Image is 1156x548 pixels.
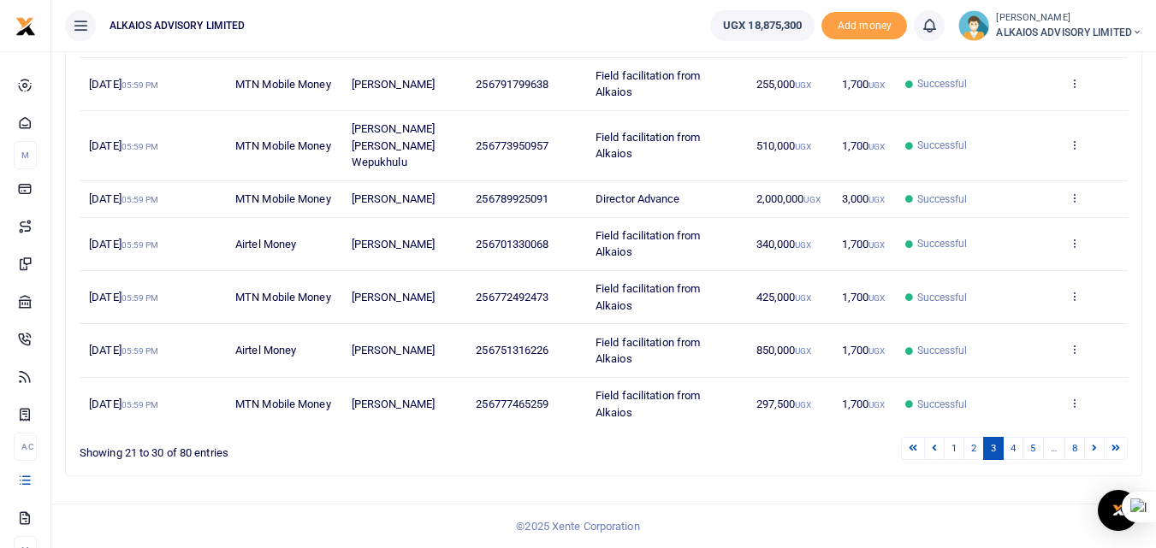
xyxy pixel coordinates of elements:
[596,192,680,205] span: Director Advance
[476,238,548,250] span: 256701330068
[917,192,968,207] span: Successful
[821,12,907,40] span: Add money
[352,398,435,410] span: [PERSON_NAME]
[14,141,37,169] li: M
[89,344,158,356] span: [DATE]
[476,139,548,152] span: 256773950957
[122,142,159,151] small: 05:59 PM
[122,293,159,303] small: 05:59 PM
[795,346,811,356] small: UGX
[1098,490,1139,531] div: Open Intercom Messenger
[89,398,158,410] span: [DATE]
[842,139,886,152] span: 1,700
[80,435,509,462] div: Showing 21 to 30 of 80 entries
[958,10,989,41] img: profile-user
[868,80,885,90] small: UGX
[842,398,886,410] span: 1,700
[917,76,968,91] span: Successful
[756,398,812,410] span: 297,500
[596,229,700,259] span: Field facilitation from Alkaios
[868,346,885,356] small: UGX
[352,192,435,205] span: [PERSON_NAME]
[476,291,548,303] span: 256772492473
[103,18,252,33] span: ALKAIOS ADVISORY LIMITED
[122,80,159,90] small: 05:59 PM
[756,139,812,152] span: 510,000
[352,291,435,303] span: [PERSON_NAME]
[842,192,886,205] span: 3,000
[235,78,331,91] span: MTN Mobile Money
[868,400,885,410] small: UGX
[596,389,700,419] span: Field facilitation from Alkaios
[703,10,821,41] li: Wallet ballance
[89,139,158,152] span: [DATE]
[1023,437,1043,460] a: 5
[14,433,37,461] li: Ac
[235,344,296,356] span: Airtel Money
[235,238,296,250] span: Airtel Money
[944,437,964,460] a: 1
[963,437,984,460] a: 2
[917,236,968,251] span: Successful
[842,344,886,356] span: 1,700
[821,18,907,31] a: Add money
[122,240,159,250] small: 05:59 PM
[795,142,811,151] small: UGX
[917,397,968,412] span: Successful
[352,122,435,168] span: [PERSON_NAME] [PERSON_NAME] Wepukhulu
[710,10,815,41] a: UGX 18,875,300
[842,291,886,303] span: 1,700
[476,192,548,205] span: 256789925091
[756,78,812,91] span: 255,000
[803,195,820,204] small: UGX
[868,293,885,303] small: UGX
[89,192,158,205] span: [DATE]
[122,195,159,204] small: 05:59 PM
[235,398,331,410] span: MTN Mobile Money
[996,11,1142,26] small: [PERSON_NAME]
[1003,437,1023,460] a: 4
[756,344,812,356] span: 850,000
[596,69,700,99] span: Field facilitation from Alkaios
[795,400,811,410] small: UGX
[795,293,811,303] small: UGX
[476,78,548,91] span: 256791799638
[795,240,811,250] small: UGX
[1064,437,1085,460] a: 8
[842,238,886,250] span: 1,700
[89,291,158,303] span: [DATE]
[476,344,548,356] span: 256751316226
[958,10,1142,41] a: profile-user [PERSON_NAME] ALKAIOS ADVISORY LIMITED
[917,343,968,358] span: Successful
[917,138,968,153] span: Successful
[235,139,331,152] span: MTN Mobile Money
[476,398,548,410] span: 256777465259
[89,78,158,91] span: [DATE]
[352,238,435,250] span: [PERSON_NAME]
[15,19,36,32] a: logo-small logo-large logo-large
[842,78,886,91] span: 1,700
[596,282,700,312] span: Field facilitation from Alkaios
[868,240,885,250] small: UGX
[917,290,968,305] span: Successful
[868,142,885,151] small: UGX
[122,346,159,356] small: 05:59 PM
[122,400,159,410] small: 05:59 PM
[235,192,331,205] span: MTN Mobile Money
[89,238,158,250] span: [DATE]
[996,25,1142,40] span: ALKAIOS ADVISORY LIMITED
[352,344,435,356] span: [PERSON_NAME]
[596,336,700,366] span: Field facilitation from Alkaios
[352,78,435,91] span: [PERSON_NAME]
[596,131,700,161] span: Field facilitation from Alkaios
[868,195,885,204] small: UGX
[723,17,802,34] span: UGX 18,875,300
[756,192,821,205] span: 2,000,000
[15,16,36,37] img: logo-small
[821,12,907,40] li: Toup your wallet
[235,291,331,303] span: MTN Mobile Money
[756,291,812,303] span: 425,000
[756,238,812,250] span: 340,000
[983,437,1004,460] a: 3
[795,80,811,90] small: UGX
